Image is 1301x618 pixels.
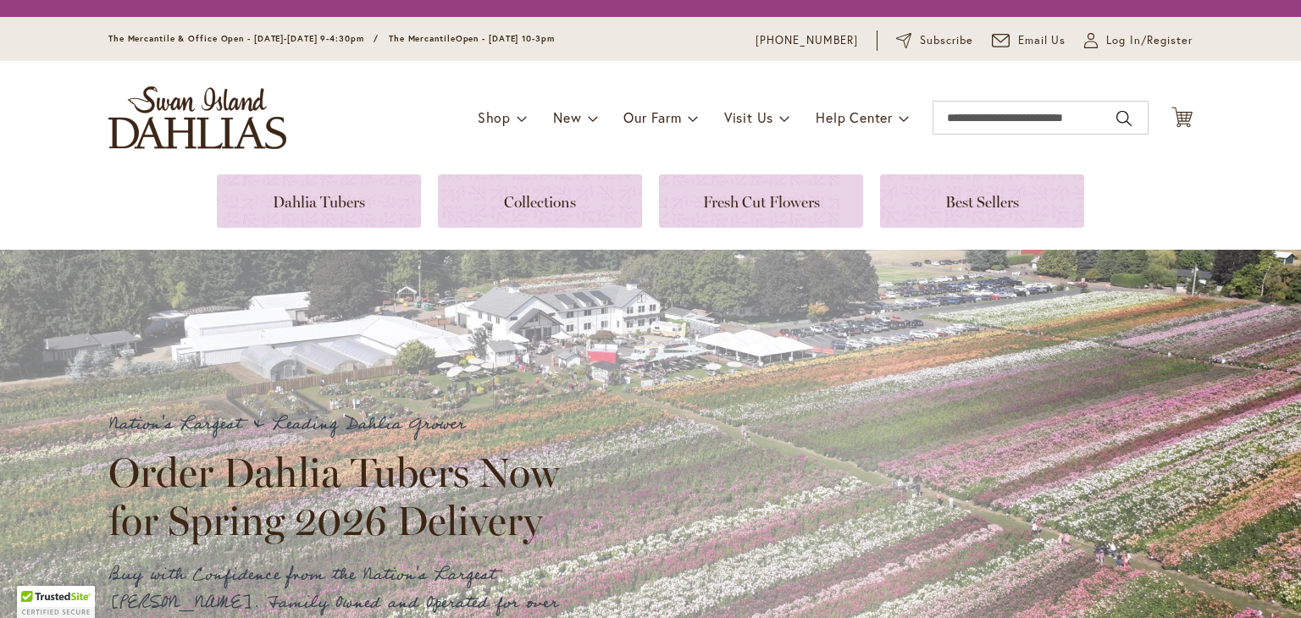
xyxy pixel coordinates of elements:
span: Open - [DATE] 10-3pm [456,33,555,44]
a: Email Us [992,32,1066,49]
div: TrustedSite Certified [17,586,95,618]
span: The Mercantile & Office Open - [DATE]-[DATE] 9-4:30pm / The Mercantile [108,33,456,44]
a: Subscribe [896,32,973,49]
span: Visit Us [724,108,773,126]
button: Search [1116,105,1132,132]
h2: Order Dahlia Tubers Now for Spring 2026 Delivery [108,449,574,544]
span: New [553,108,581,126]
p: Nation's Largest & Leading Dahlia Grower [108,411,574,439]
span: Help Center [816,108,893,126]
a: store logo [108,86,286,149]
span: Email Us [1018,32,1066,49]
span: Our Farm [623,108,681,126]
a: Log In/Register [1084,32,1193,49]
a: [PHONE_NUMBER] [756,32,858,49]
span: Subscribe [920,32,973,49]
span: Shop [478,108,511,126]
span: Log In/Register [1106,32,1193,49]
